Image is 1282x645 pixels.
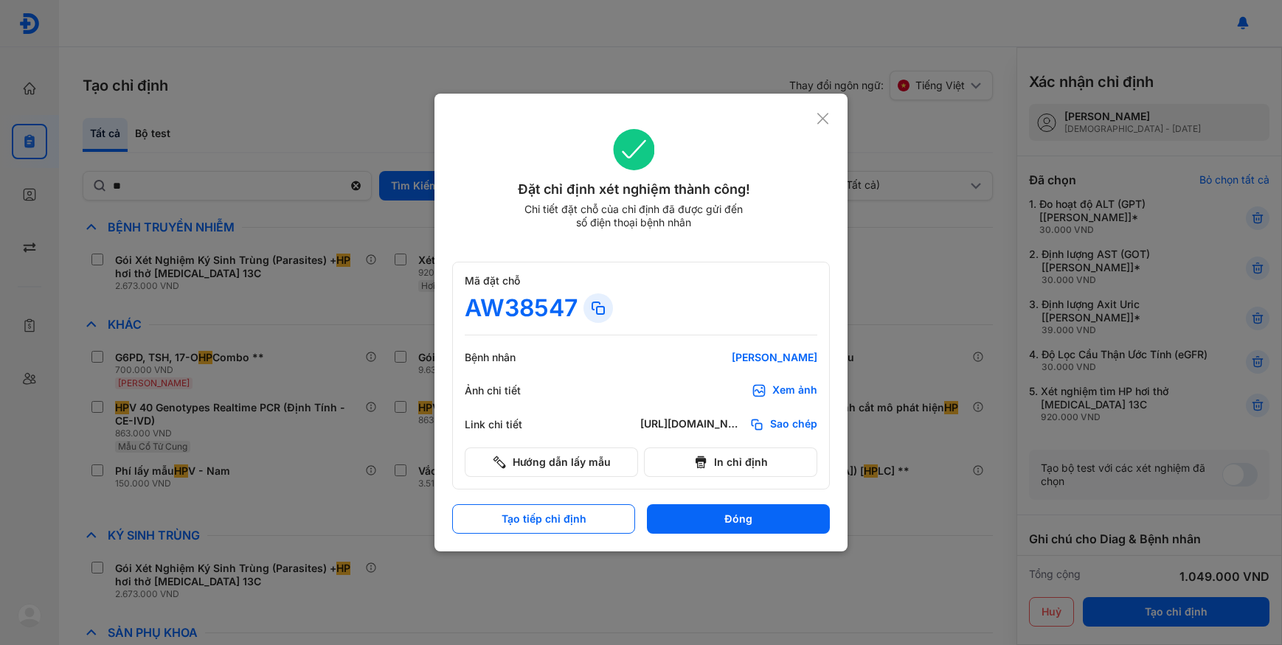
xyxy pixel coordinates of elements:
div: Đặt chỉ định xét nghiệm thành công! [452,179,816,200]
button: Hướng dẫn lấy mẫu [465,447,638,477]
button: In chỉ định [644,447,817,477]
div: [PERSON_NAME] [640,351,817,364]
div: Chi tiết đặt chỗ của chỉ định đã được gửi đến số điện thoại bệnh nhân [518,203,749,229]
div: Ảnh chi tiết [465,384,553,397]
div: Link chi tiết [465,418,553,431]
div: Bệnh nhân [465,351,553,364]
div: Mã đặt chỗ [465,274,817,287]
button: Tạo tiếp chỉ định [452,504,635,534]
div: [URL][DOMAIN_NAME] [640,417,744,432]
button: Đóng [647,504,830,534]
div: AW38547 [465,293,578,323]
div: Xem ảnh [772,383,817,398]
span: Sao chép [770,417,817,432]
